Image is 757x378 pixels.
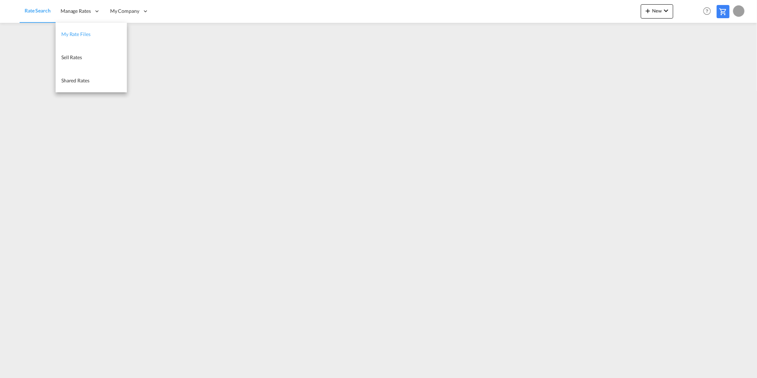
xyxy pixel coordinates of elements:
span: Help [701,5,713,17]
a: My Rate Files [56,23,127,46]
span: Rate Search [25,7,51,14]
span: New [644,8,670,14]
a: Sell Rates [56,46,127,69]
a: Shared Rates [56,69,127,92]
span: Manage Rates [61,7,91,15]
span: My Rate Files [61,31,91,37]
md-icon: icon-chevron-down [662,6,670,15]
md-icon: icon-plus 400-fg [644,6,652,15]
span: My Company [110,7,139,15]
div: Help [701,5,717,18]
button: icon-plus 400-fgNewicon-chevron-down [641,4,673,19]
span: Sell Rates [61,54,82,60]
span: Shared Rates [61,77,89,83]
